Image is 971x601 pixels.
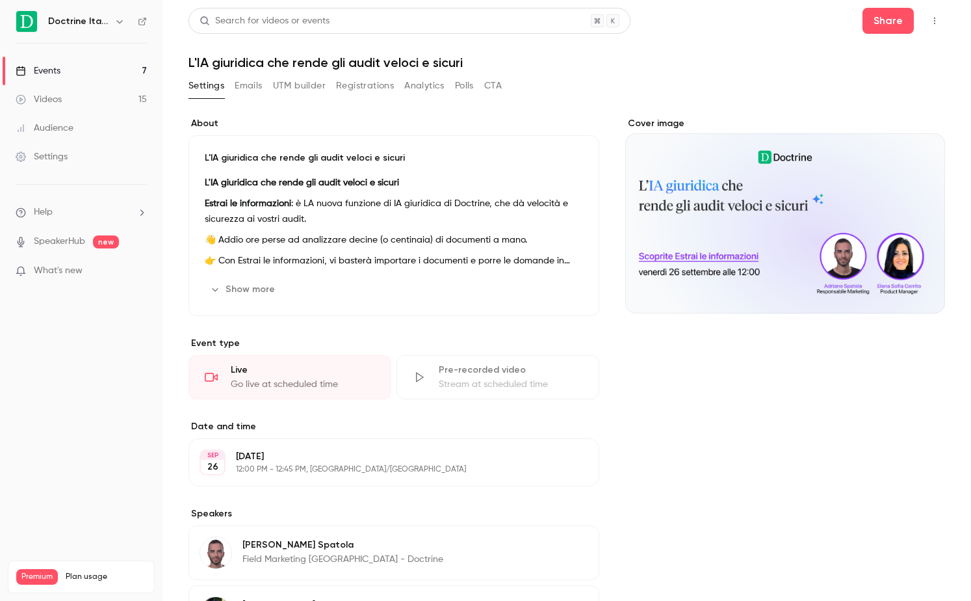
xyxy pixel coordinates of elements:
[625,117,945,130] label: Cover image
[273,75,326,96] button: UTM builder
[188,420,599,433] label: Date and time
[188,55,945,70] h1: L'IA giuridica che rende gli audit veloci e sicuri
[16,64,60,77] div: Events
[205,199,291,208] strong: Estrai le informazioni
[188,75,224,96] button: Settings
[200,14,330,28] div: Search for videos or events
[242,553,443,566] p: Field Marketing [GEOGRAPHIC_DATA] - Doctrine
[188,355,391,399] div: LiveGo live at scheduled time
[205,152,583,165] p: L'IA giuridica che rende gli audit veloci e sicuri
[188,337,599,350] p: Event type
[862,8,914,34] button: Share
[231,364,375,377] div: Live
[236,464,530,475] p: 12:00 PM - 12:45 PM, [GEOGRAPHIC_DATA]/[GEOGRAPHIC_DATA]
[336,75,394,96] button: Registrations
[16,569,58,585] span: Premium
[205,196,583,227] p: : è LA nuova funzione di IA giuridica di Doctrine, che dà velocità e sicurezza ai vostri audit.
[235,75,262,96] button: Emails
[188,117,599,130] label: About
[16,206,147,219] li: help-dropdown-opener
[16,150,68,163] div: Settings
[131,265,147,277] iframe: Noticeable Trigger
[16,11,37,32] img: Doctrine Italia
[455,75,474,96] button: Polls
[93,235,119,248] span: new
[201,451,224,460] div: SEP
[625,117,945,314] section: Cover image
[34,235,85,248] a: SpeakerHub
[439,378,583,391] div: Stream at scheduled time
[16,93,62,106] div: Videos
[200,537,231,568] img: Adriano Spatola
[34,206,53,219] span: Help
[34,264,83,278] span: What's new
[242,539,443,552] p: [PERSON_NAME] Spatola
[48,15,109,28] h6: Doctrine Italia
[484,75,502,96] button: CTA
[66,572,146,582] span: Plan usage
[396,355,599,399] div: Pre-recorded videoStream at scheduled time
[205,232,583,248] p: 👋 Addio ore perse ad analizzare decine (o centinaia) di documenti a mano.
[205,279,283,300] button: Show more
[404,75,445,96] button: Analytics
[188,526,599,580] div: Adriano Spatola[PERSON_NAME] SpatolaField Marketing [GEOGRAPHIC_DATA] - Doctrine
[16,122,73,135] div: Audience
[207,461,218,474] p: 26
[205,253,583,269] p: 👉 Con Estrai le informazioni, vi basterà importare i documenti e porre le domande in questione, p...
[439,364,583,377] div: Pre-recorded video
[188,507,599,520] label: Speakers
[205,178,399,187] strong: L'IA giuridica che rende gli audit veloci e sicuri
[231,378,375,391] div: Go live at scheduled time
[236,450,530,463] p: [DATE]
